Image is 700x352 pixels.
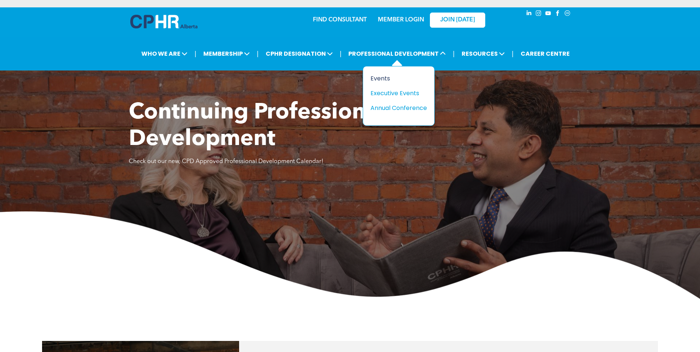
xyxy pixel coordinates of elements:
a: JOIN [DATE] [430,13,485,28]
a: Annual Conference [370,103,427,113]
li: | [340,46,342,61]
div: Events [370,74,421,83]
div: Executive Events [370,89,421,98]
a: CAREER CENTRE [518,47,572,61]
a: Events [370,74,427,83]
div: Annual Conference [370,103,421,113]
span: WHO WE ARE [139,47,190,61]
span: RESOURCES [459,47,507,61]
a: linkedin [525,9,533,19]
span: MEMBERSHIP [201,47,252,61]
span: JOIN [DATE] [440,17,475,24]
span: PROFESSIONAL DEVELOPMENT [346,47,448,61]
img: A blue and white logo for cp alberta [130,15,197,28]
a: FIND CONSULTANT [313,17,367,23]
a: Executive Events [370,89,427,98]
span: Continuing Professional Development [129,102,385,151]
a: Social network [563,9,572,19]
li: | [257,46,259,61]
a: instagram [535,9,543,19]
li: | [512,46,514,61]
li: | [194,46,196,61]
span: CPHR DESIGNATION [263,47,335,61]
a: MEMBER LOGIN [378,17,424,23]
span: Check out our new, CPD Approved Professional Development Calendar! [129,159,323,165]
a: facebook [554,9,562,19]
a: youtube [544,9,552,19]
li: | [453,46,455,61]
